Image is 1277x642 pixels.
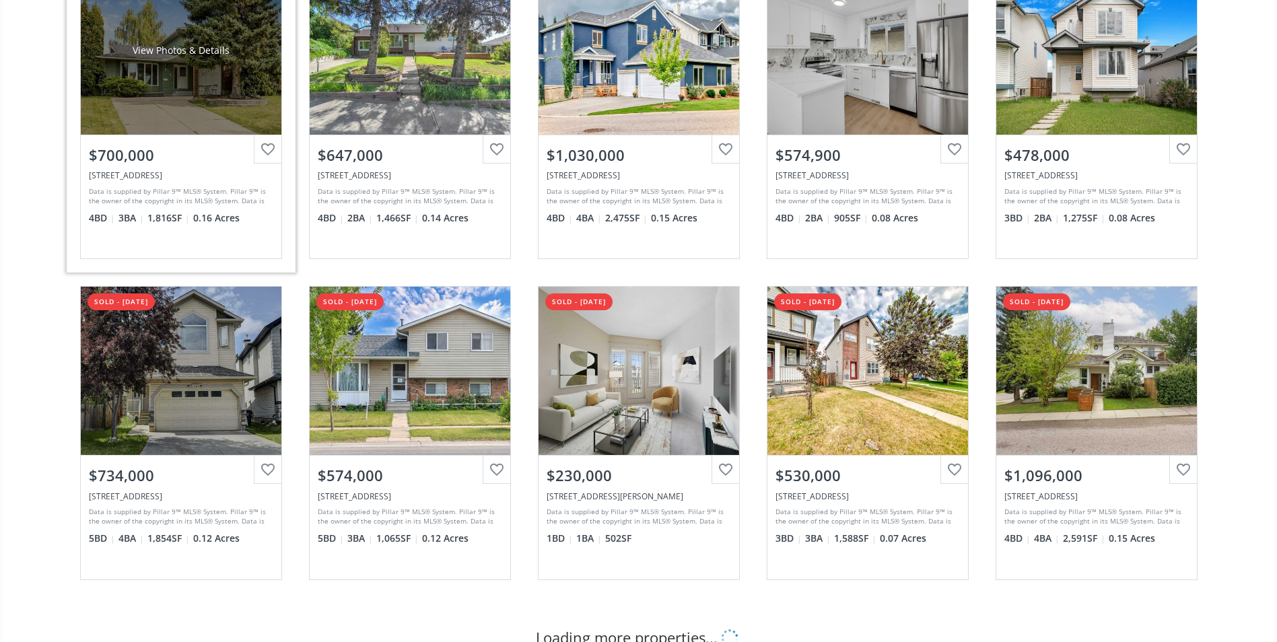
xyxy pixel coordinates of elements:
[775,491,960,502] div: 113 Copperstone Terrace SE, Calgary, AB T2Z 0J5
[1034,532,1060,545] span: 4 BA
[775,465,960,486] div: $530,000
[89,532,115,545] span: 5 BD
[1034,211,1060,225] span: 2 BA
[318,507,499,527] div: Data is supplied by Pillar 9™ MLS® System. Pillar 9™ is the owner of the copyright in its MLS® Sy...
[834,211,868,225] span: 905 SF
[805,532,831,545] span: 3 BA
[1063,532,1105,545] span: 2,591 SF
[89,211,115,225] span: 4 BD
[118,211,144,225] span: 3 BA
[547,211,573,225] span: 4 BD
[89,145,273,166] div: $700,000
[193,532,240,545] span: 0.12 Acres
[547,532,573,545] span: 1 BD
[880,532,926,545] span: 0.07 Acres
[1004,532,1031,545] span: 4 BD
[376,532,419,545] span: 1,065 SF
[605,211,648,225] span: 2,475 SF
[318,211,344,225] span: 4 BD
[775,211,802,225] span: 4 BD
[1004,491,1189,502] div: 380 Strathcona Drive SW, Calgary, AB T3H 1N9
[318,145,502,166] div: $647,000
[318,532,344,545] span: 5 BD
[422,532,469,545] span: 0.12 Acres
[775,170,960,181] div: 122 Sandstone Drive NW, Calgary, AB T3K 3A6
[296,273,524,593] a: sold - [DATE]$574,000[STREET_ADDRESS]Data is supplied by Pillar 9™ MLS® System. Pillar 9™ is the ...
[89,491,273,502] div: 355 West Ranch Place SW, Calgary, AB T3H 5C3
[576,532,602,545] span: 1 BA
[89,170,273,181] div: 816 Lake Ontario Drive SE, Calgary, AB T2J3J9
[89,465,273,486] div: $734,000
[376,211,419,225] span: 1,466 SF
[147,211,190,225] span: 1,816 SF
[1004,186,1185,207] div: Data is supplied by Pillar 9™ MLS® System. Pillar 9™ is the owner of the copyright in its MLS® Sy...
[1004,145,1189,166] div: $478,000
[193,211,240,225] span: 0.16 Acres
[347,211,373,225] span: 2 BA
[318,465,502,486] div: $574,000
[753,273,982,593] a: sold - [DATE]$530,000[STREET_ADDRESS]Data is supplied by Pillar 9™ MLS® System. Pillar 9™ is the ...
[547,491,731,502] div: 5605 Henwood Street SW #3301, Calgary, AB T3E 7R2
[1109,532,1155,545] span: 0.15 Acres
[318,491,502,502] div: 6215 Temple Drive NE, Calgary, AB T1Y 3R8
[147,532,190,545] span: 1,854 SF
[1004,170,1189,181] div: 50 Country Hills Drive NW, Calgary, AB T3K 4S2
[982,273,1211,593] a: sold - [DATE]$1,096,000[STREET_ADDRESS]Data is supplied by Pillar 9™ MLS® System. Pillar 9™ is th...
[576,211,602,225] span: 4 BA
[89,507,270,527] div: Data is supplied by Pillar 9™ MLS® System. Pillar 9™ is the owner of the copyright in its MLS® Sy...
[1004,507,1185,527] div: Data is supplied by Pillar 9™ MLS® System. Pillar 9™ is the owner of the copyright in its MLS® Sy...
[422,211,469,225] span: 0.14 Acres
[318,170,502,181] div: 5016 2 Street NW, Calgary, AB T2K 0Z3
[89,186,270,207] div: Data is supplied by Pillar 9™ MLS® System. Pillar 9™ is the owner of the copyright in its MLS® Sy...
[524,273,753,593] a: sold - [DATE]$230,000[STREET_ADDRESS][PERSON_NAME]Data is supplied by Pillar 9™ MLS® System. Pill...
[605,532,631,545] span: 502 SF
[547,507,728,527] div: Data is supplied by Pillar 9™ MLS® System. Pillar 9™ is the owner of the copyright in its MLS® Sy...
[547,170,731,181] div: 35 Cougar Ridge View SW, Calgary, AB T3H 4X3
[347,532,373,545] span: 3 BA
[133,44,230,57] div: View Photos & Details
[1109,211,1155,225] span: 0.08 Acres
[651,211,697,225] span: 0.15 Acres
[834,532,876,545] span: 1,588 SF
[775,186,957,207] div: Data is supplied by Pillar 9™ MLS® System. Pillar 9™ is the owner of the copyright in its MLS® Sy...
[118,532,144,545] span: 4 BA
[872,211,918,225] span: 0.08 Acres
[547,465,731,486] div: $230,000
[775,532,802,545] span: 3 BD
[1004,465,1189,486] div: $1,096,000
[1063,211,1105,225] span: 1,275 SF
[805,211,831,225] span: 2 BA
[1004,211,1031,225] span: 3 BD
[67,273,296,593] a: sold - [DATE]$734,000[STREET_ADDRESS]Data is supplied by Pillar 9™ MLS® System. Pillar 9™ is the ...
[547,145,731,166] div: $1,030,000
[547,186,728,207] div: Data is supplied by Pillar 9™ MLS® System. Pillar 9™ is the owner of the copyright in its MLS® Sy...
[775,145,960,166] div: $574,900
[775,507,957,527] div: Data is supplied by Pillar 9™ MLS® System. Pillar 9™ is the owner of the copyright in its MLS® Sy...
[318,186,499,207] div: Data is supplied by Pillar 9™ MLS® System. Pillar 9™ is the owner of the copyright in its MLS® Sy...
